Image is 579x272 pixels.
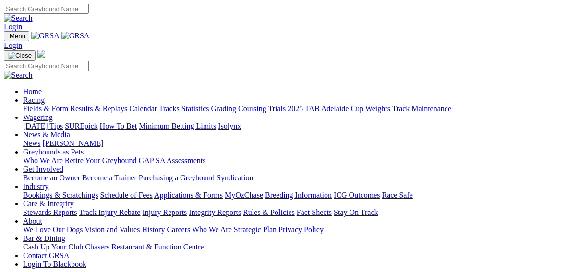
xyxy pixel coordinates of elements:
a: Login [4,41,22,49]
a: Grading [211,105,236,113]
input: Search [4,61,89,71]
a: [DATE] Tips [23,122,63,130]
a: Become an Owner [23,174,80,182]
a: MyOzChase [225,191,263,199]
div: Racing [23,105,575,113]
a: Breeding Information [265,191,332,199]
a: News [23,139,40,147]
a: Track Injury Rebate [79,208,140,216]
a: Retire Your Greyhound [65,156,137,165]
a: We Love Our Dogs [23,225,83,234]
a: Weights [365,105,390,113]
a: Integrity Reports [189,208,241,216]
a: Stay On Track [334,208,378,216]
a: Tracks [159,105,180,113]
div: Care & Integrity [23,208,575,217]
a: About [23,217,42,225]
a: Careers [167,225,190,234]
span: Menu [10,33,25,40]
a: Who We Are [192,225,232,234]
a: Strategic Plan [234,225,277,234]
div: Wagering [23,122,575,130]
a: Who We Are [23,156,63,165]
a: Bar & Dining [23,234,65,242]
img: GRSA [61,32,90,40]
a: Home [23,87,42,95]
a: Schedule of Fees [100,191,152,199]
a: Racing [23,96,45,104]
a: Calendar [129,105,157,113]
a: History [142,225,165,234]
a: Coursing [238,105,266,113]
a: News & Media [23,130,70,139]
div: News & Media [23,139,575,148]
a: Fields & Form [23,105,68,113]
a: Race Safe [382,191,412,199]
a: ICG Outcomes [334,191,380,199]
a: Greyhounds as Pets [23,148,84,156]
a: SUREpick [65,122,97,130]
img: Search [4,71,33,80]
a: Minimum Betting Limits [139,122,216,130]
a: Industry [23,182,48,190]
a: Rules & Policies [243,208,295,216]
input: Search [4,4,89,14]
a: 2025 TAB Adelaide Cup [288,105,363,113]
a: Login [4,23,22,31]
a: Get Involved [23,165,63,173]
img: Close [8,52,32,59]
div: Get Involved [23,174,575,182]
img: Search [4,14,33,23]
a: Contact GRSA [23,251,69,260]
a: Fact Sheets [297,208,332,216]
div: About [23,225,575,234]
a: Isolynx [218,122,241,130]
a: Privacy Policy [278,225,324,234]
a: Vision and Values [84,225,140,234]
a: Cash Up Your Club [23,243,83,251]
a: How To Bet [100,122,137,130]
a: Login To Blackbook [23,260,86,268]
a: GAP SA Assessments [139,156,206,165]
a: Syndication [217,174,253,182]
a: Results & Replays [70,105,127,113]
a: Injury Reports [142,208,187,216]
a: Statistics [181,105,209,113]
div: Bar & Dining [23,243,575,251]
a: Wagering [23,113,53,121]
a: Stewards Reports [23,208,77,216]
a: Track Maintenance [392,105,451,113]
a: Become a Trainer [82,174,137,182]
a: Applications & Forms [154,191,223,199]
img: logo-grsa-white.png [37,50,45,58]
a: Care & Integrity [23,200,74,208]
button: Toggle navigation [4,50,36,61]
a: Trials [268,105,286,113]
a: [PERSON_NAME] [42,139,103,147]
a: Purchasing a Greyhound [139,174,215,182]
a: Chasers Restaurant & Function Centre [85,243,204,251]
button: Toggle navigation [4,31,29,41]
div: Greyhounds as Pets [23,156,575,165]
img: GRSA [31,32,60,40]
div: Industry [23,191,575,200]
a: Bookings & Scratchings [23,191,98,199]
